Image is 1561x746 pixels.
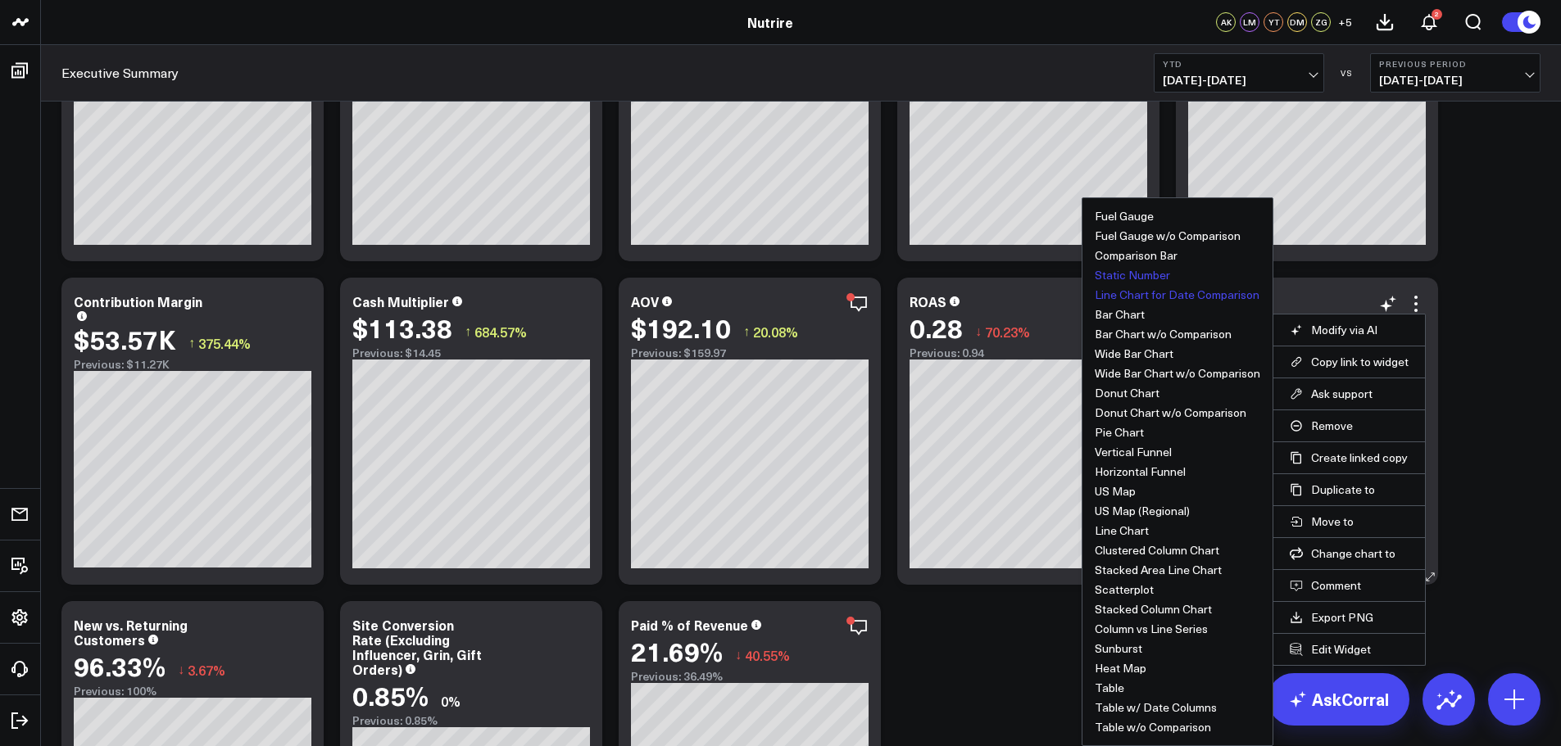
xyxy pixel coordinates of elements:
div: ROAS [910,292,946,310]
div: New vs. Returning Customers [74,616,188,649]
button: Stacked Column Chart [1095,604,1212,615]
div: AK [1216,12,1236,32]
div: Site Conversion Rate (Excluding Influencer, Grin, Gift Orders) [352,616,482,678]
button: Heat Map [1095,662,1146,674]
span: ↓ [178,659,184,680]
div: Previous: 100% [74,685,311,698]
button: Line Chart [1095,525,1149,536]
button: Modify via AI [1290,323,1409,337]
button: Pie Chart [1095,427,1144,438]
button: Stacked Area Line Chart [1095,564,1222,576]
div: Cash Multiplier [352,292,449,310]
b: Previous Period [1379,59,1532,69]
button: Move to [1290,514,1409,529]
button: US Map [1095,486,1136,497]
div: 2 [1432,9,1442,20]
div: 96.33% [74,651,166,680]
div: DM [1287,12,1307,32]
button: Table w/o Comparison [1095,721,1211,733]
div: 0.28 [910,313,963,342]
div: $113.38 [352,313,452,342]
span: ↑ [188,332,195,354]
button: Duplicate to [1290,482,1409,497]
span: [DATE] - [DATE] [1163,74,1315,87]
span: 684.57% [474,323,527,341]
button: Line Chart for Date Comparison [1095,289,1259,301]
div: LM [1240,12,1259,32]
a: Export PNG [1290,610,1409,625]
span: 20.08% [753,323,798,341]
div: $192.10 [631,313,731,342]
button: Table [1095,682,1124,694]
div: 0% [441,692,461,710]
button: Previous Period[DATE]-[DATE] [1370,53,1541,93]
span: ↑ [465,321,471,342]
button: Donut Chart [1095,387,1159,399]
button: Wide Bar Chart w/o Comparison [1095,368,1260,379]
div: Previous: 36.49% [631,670,869,683]
div: Previous: $11.27K [74,358,311,371]
button: Vertical Funnel [1095,446,1172,458]
div: ZG [1311,12,1331,32]
span: 70.23% [985,323,1030,341]
div: YT [1264,12,1283,32]
button: YTD[DATE]-[DATE] [1154,53,1324,93]
button: +5 [1335,12,1355,32]
button: Create linked copy [1290,450,1409,465]
button: Copy link to widget [1290,355,1409,369]
div: Previous: $14.45 [352,346,590,359]
span: ↓ [735,644,742,666]
a: Executive Summary [61,64,179,82]
div: 0.85% [352,680,429,710]
button: Sunburst [1095,643,1142,654]
button: Bar Chart w/o Comparison [1095,328,1232,340]
button: Edit Widget [1290,642,1409,657]
a: AskCorral [1268,673,1409,726]
span: + 5 [1338,16,1352,28]
b: YTD [1163,59,1315,69]
div: Previous: 0.94 [910,346,1147,359]
div: Previous: $159.97 [631,346,869,359]
button: Clustered Column Chart [1095,545,1219,556]
button: Wide Bar Chart [1095,348,1173,359]
div: $53.57K [74,324,176,354]
button: Comparison Bar [1095,250,1178,261]
button: Fuel Gauge w/o Comparison [1095,230,1241,242]
button: Donut Chart w/o Comparison [1095,407,1246,418]
button: Static Number [1095,269,1170,281]
div: VS [1332,68,1362,78]
button: Table w/ Date Columns [1095,702,1217,713]
div: Previous: 0.85% [352,714,590,727]
span: [DATE] - [DATE] [1379,74,1532,87]
span: 375.44% [198,334,251,352]
button: Column vs Line Series [1095,623,1208,635]
button: Remove [1290,418,1409,433]
button: Bar Chart [1095,309,1145,320]
a: Nutrire [747,13,793,31]
button: Horizontal Funnel [1095,466,1186,477]
button: Change chart to [1290,546,1409,561]
div: AOV [631,292,659,310]
button: Fuel Gauge [1095,210,1154,222]
div: 21.69% [631,636,723,666]
span: 3.67% [188,661,225,679]
button: US Map (Regional) [1095,505,1190,517]
div: Paid % of Revenue [631,616,748,634]
span: ↓ [975,321,982,342]
div: Contribution Margin [74,292,202,310]
button: Ask support [1290,387,1409,401]
span: ↑ [743,321,750,342]
button: Scatterplot [1095,584,1154,595]
button: Comment [1290,578,1409,593]
span: 40.55% [745,646,790,664]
